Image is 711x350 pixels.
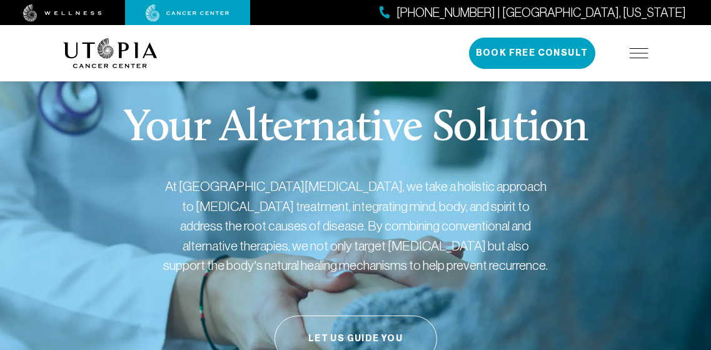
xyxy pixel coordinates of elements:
button: Book Free Consult [469,38,595,69]
p: At [GEOGRAPHIC_DATA][MEDICAL_DATA], we take a holistic approach to [MEDICAL_DATA] treatment, inte... [162,177,550,275]
p: Your Alternative Solution [123,106,588,152]
img: cancer center [146,4,229,22]
img: wellness [23,4,102,22]
img: icon-hamburger [630,48,648,58]
span: [PHONE_NUMBER] | [GEOGRAPHIC_DATA], [US_STATE] [396,4,686,22]
a: [PHONE_NUMBER] | [GEOGRAPHIC_DATA], [US_STATE] [380,4,686,22]
img: logo [63,38,158,68]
